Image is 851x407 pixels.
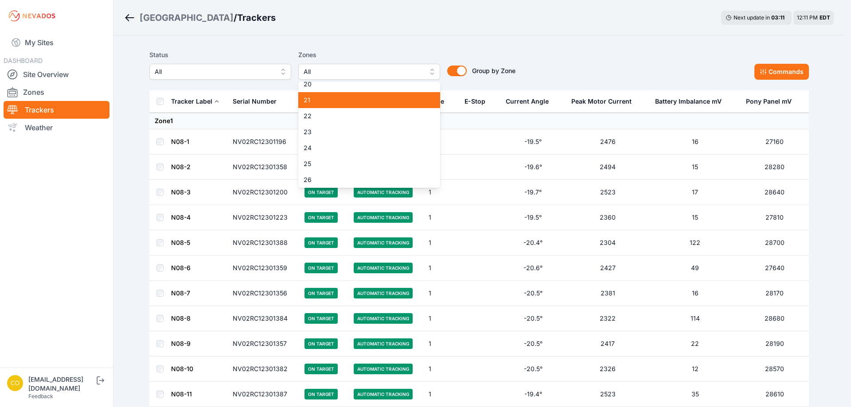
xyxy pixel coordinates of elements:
[304,66,422,77] span: All
[304,112,424,120] span: 22
[304,159,424,168] span: 25
[298,64,440,80] button: All
[304,96,424,105] span: 21
[304,143,424,152] span: 24
[304,175,424,184] span: 26
[298,81,440,188] div: All
[304,80,424,89] span: 20
[304,128,424,136] span: 23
